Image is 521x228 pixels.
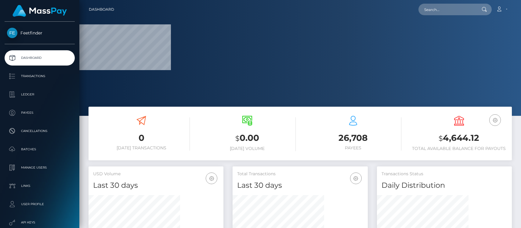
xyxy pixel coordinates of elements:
h3: 0.00 [199,132,296,144]
h4: Last 30 days [93,180,219,191]
a: Dashboard [89,3,114,16]
img: Feetfinder [7,28,17,38]
h6: [DATE] Volume [199,146,296,151]
h4: Daily Distribution [382,180,507,191]
h6: Payees [305,145,402,151]
p: Links [7,181,72,191]
p: Dashboard [7,53,72,62]
a: Payees [5,105,75,120]
p: Transactions [7,72,72,81]
a: Cancellations [5,123,75,139]
a: Links [5,178,75,194]
h5: USD Volume [93,171,219,177]
h3: 4,644.12 [411,132,507,144]
span: Feetfinder [5,30,75,36]
p: API Keys [7,218,72,227]
p: Batches [7,145,72,154]
p: Payees [7,108,72,117]
img: MassPay Logo [13,5,67,17]
a: Ledger [5,87,75,102]
small: $ [235,134,240,143]
p: Manage Users [7,163,72,172]
h5: Transactions Status [382,171,507,177]
a: Dashboard [5,50,75,66]
p: Ledger [7,90,72,99]
input: Search... [418,4,476,15]
p: User Profile [7,200,72,209]
h6: [DATE] Transactions [93,145,190,151]
a: Manage Users [5,160,75,175]
a: Batches [5,142,75,157]
h3: 26,708 [305,132,402,144]
h5: Total Transactions [237,171,363,177]
a: User Profile [5,197,75,212]
p: Cancellations [7,126,72,136]
small: $ [439,134,443,143]
h3: 0 [93,132,190,144]
h4: Last 30 days [237,180,363,191]
h6: Total Available Balance for Payouts [411,146,507,151]
a: Transactions [5,69,75,84]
